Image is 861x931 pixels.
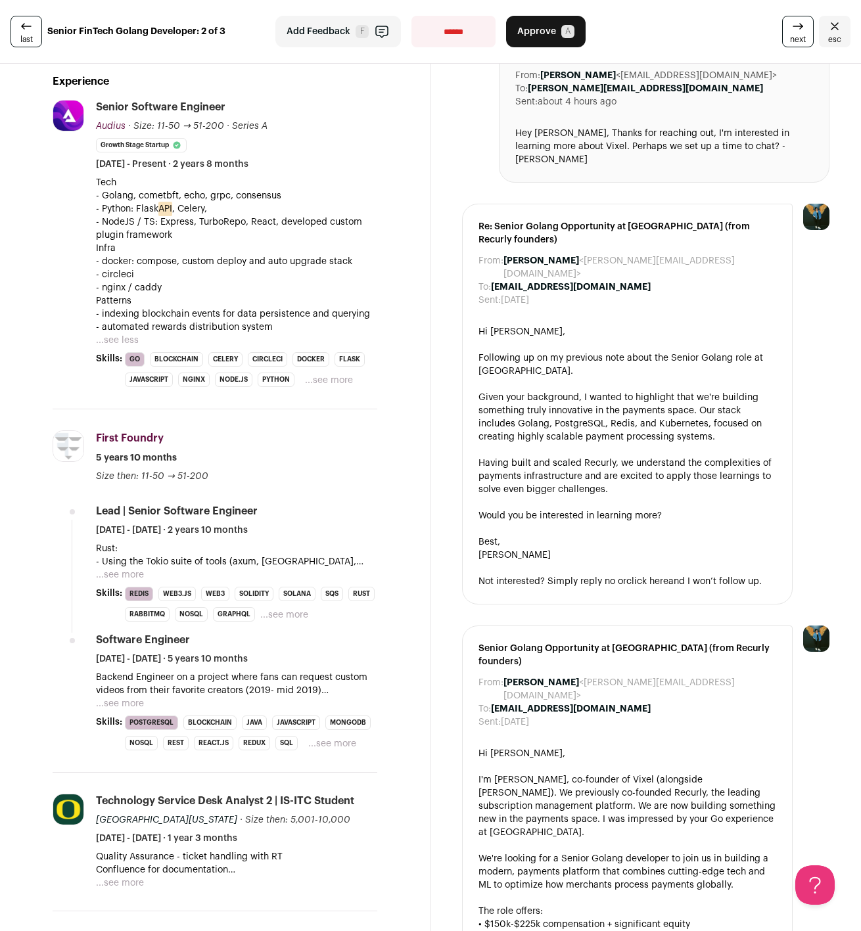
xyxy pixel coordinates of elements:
p: Rust: [96,542,377,555]
li: Go [125,352,145,367]
iframe: Help Scout Beacon - Open [795,865,835,905]
span: [GEOGRAPHIC_DATA][US_STATE] [96,815,237,825]
span: Series A [232,122,268,131]
p: Quality Assurance - ticket handling with RT Confluence for documentation Assisted Students, Staff... [96,850,377,876]
li: PostgreSQL [125,715,178,730]
a: Close [819,16,850,47]
button: ...see less [96,334,139,347]
dt: Sent: [478,294,501,307]
li: REST [163,736,189,750]
button: ...see more [96,697,144,710]
div: Technology Service Desk Analyst 2 | IS-ITC Student [96,794,354,808]
mark: API [158,202,172,216]
span: [DATE] - Present · 2 years 8 months [96,158,248,171]
p: - NodeJS / TS: Express, TurboRepo, React, developed custom plugin framework [96,216,377,242]
b: [EMAIL_ADDRESS][DOMAIN_NAME] [491,704,651,714]
b: [PERSON_NAME] [540,71,616,80]
strong: Senior FinTech Golang Developer: 2 of 3 [47,25,225,38]
span: [DATE] - [DATE] · 2 years 10 months [96,524,248,537]
li: JavaScript [125,373,173,387]
li: NoSQL [125,736,158,750]
button: ...see more [260,608,308,622]
dt: To: [478,702,491,715]
a: click here [626,577,668,586]
div: Hey [PERSON_NAME], Thanks for reaching out, I'm interested in learning more about Vixel. Perhaps ... [515,127,813,166]
div: • $150k-$225k compensation + significant equity [478,918,776,931]
li: Blockchain [150,352,203,367]
button: ...see more [96,568,144,581]
img: 802a78a77ab6e32918bb2980f775ca119f56c9b45b7bbda367e9fff30d33fcc1.jpg [53,794,83,825]
a: next [782,16,814,47]
dd: about 4 hours ago [538,95,617,108]
li: CircleCI [248,352,287,367]
span: · Size then: 5,001-10,000 [240,815,350,825]
li: GraphQL [213,607,255,622]
p: Patterns - indexing blockchain events for data persistence and querying - automated rewards distr... [96,294,377,334]
span: [DATE] - [DATE] · 5 years 10 months [96,652,248,666]
li: Blockchain [183,715,237,730]
span: Approve [517,25,556,38]
p: - Python: Flask , Celery, [96,202,377,216]
img: 4d66e9e38bd836c6f446731dd07a91f438b996594fbe86614227cd8d9c2420eb.jpg [53,431,83,461]
dd: [DATE] [501,294,529,307]
dt: To: [478,281,491,294]
li: Nginx [178,373,210,387]
li: SQL [275,736,298,750]
dt: Sent: [478,715,501,729]
a: last [11,16,42,47]
div: Senior Software Engineer [96,100,225,114]
span: esc [828,34,841,45]
li: RabbitMQ [125,607,170,622]
dt: From: [515,69,540,82]
li: Growth Stage Startup [96,138,187,152]
li: Python [258,373,294,387]
button: ...see more [96,876,144,890]
dt: From: [478,676,503,702]
div: I'm [PERSON_NAME], co-founder of Vixel (alongside [PERSON_NAME]). We previously co-founded Recurl... [478,773,776,839]
div: Software Engineer [96,633,190,647]
span: Re: Senior Golang Opportunity at [GEOGRAPHIC_DATA] (from Recurly founders) [478,220,776,246]
dd: [DATE] [501,715,529,729]
span: Audius [96,122,126,131]
span: last [20,34,33,45]
span: A [561,25,574,38]
p: - Golang, cometbft, echo, grpc, consensus [96,189,377,202]
span: · [227,120,229,133]
dd: <[PERSON_NAME][EMAIL_ADDRESS][DOMAIN_NAME]> [503,676,776,702]
dt: From: [478,254,503,281]
li: MongoDB [325,715,371,730]
li: React.js [194,736,233,750]
img: 12031951-medium_jpg [803,204,829,230]
span: Skills: [96,587,122,600]
li: Solidity [235,587,273,601]
div: The role offers: [478,905,776,918]
dt: To: [515,82,528,95]
li: NoSQL [175,607,208,622]
button: ...see more [305,374,353,387]
span: First Foundry [96,433,164,443]
b: [PERSON_NAME] [503,678,579,687]
button: ...see more [308,737,356,750]
li: SQS [321,587,343,601]
li: Web3.js [158,587,196,601]
li: Web3 [201,587,229,601]
div: We're looking for a Senior Golang developer to join us in building a modern, payments platform th... [478,852,776,892]
button: Approve A [506,16,586,47]
li: Flask [335,352,365,367]
b: [PERSON_NAME] [503,256,579,265]
span: Size then: 11-50 → 51-200 [96,472,208,481]
li: Node.js [215,373,252,387]
dt: Sent: [515,95,538,108]
div: Lead | Senior Software Engineer [96,504,258,518]
li: Java [242,715,267,730]
img: 2ac5ce772a3ca60eb8a5aca95da9e1f5a2b6196b5dfdfe4095d0e8a8ce85029c.jpg [53,101,83,131]
li: Rust [348,587,375,601]
span: 5 years 10 months [96,451,177,465]
b: [PERSON_NAME][EMAIL_ADDRESS][DOMAIN_NAME] [528,84,763,93]
span: [DATE] - [DATE] · 1 year 3 months [96,832,237,845]
span: · Size: 11-50 → 51-200 [128,122,224,131]
li: JavaScript [272,715,320,730]
p: Tech [96,176,377,189]
b: [EMAIL_ADDRESS][DOMAIN_NAME] [491,283,651,292]
span: F [356,25,369,38]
